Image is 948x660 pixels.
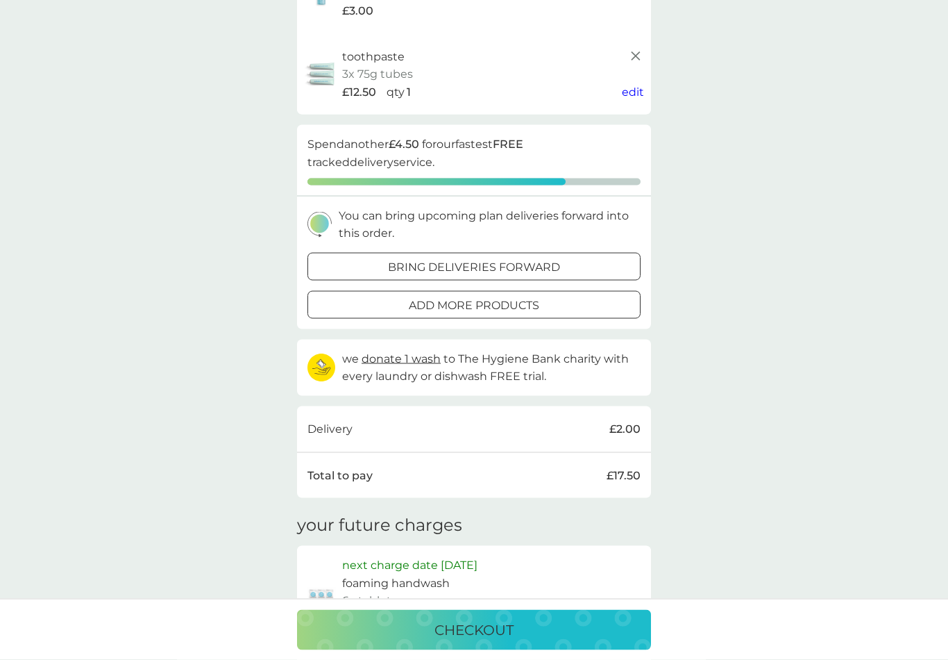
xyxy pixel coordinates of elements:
h3: your future charges [297,515,462,536]
p: Spend another for our fastest tracked delivery service. [307,135,641,171]
p: 6x tablets [342,592,397,610]
p: toothpaste [342,48,405,66]
button: add more products [307,291,641,319]
p: £17.50 [607,467,641,485]
p: Total to pay [307,467,373,485]
p: bring deliveries forward [388,258,560,277]
img: delivery-schedule.svg [307,212,332,238]
strong: FREE [493,138,523,151]
p: qty [387,83,405,101]
p: You can bring upcoming plan deliveries forward into this order. [339,207,641,242]
p: foaming handwash [342,575,450,593]
p: 1 [407,83,411,101]
p: Delivery [307,420,353,438]
p: add more products [409,297,539,315]
p: checkout [434,619,514,641]
p: we to The Hygiene Bank charity with every laundry or dishwash FREE trial. [342,350,641,386]
strong: £4.50 [389,138,419,151]
p: next charge date [DATE] [342,556,477,575]
p: 3x 75g tubes [342,65,413,83]
span: edit [622,85,644,99]
span: donate 1 wash [362,352,441,365]
button: edit [622,83,644,101]
p: £2.00 [609,420,641,438]
span: £12.50 [342,83,376,101]
button: bring deliveries forward [307,253,641,281]
span: £3.00 [342,2,373,20]
button: checkout [297,610,651,650]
